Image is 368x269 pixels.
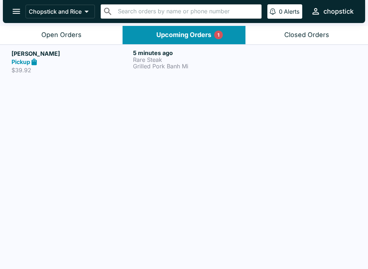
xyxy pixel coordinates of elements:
button: open drawer [7,2,26,20]
p: Alerts [284,8,299,15]
input: Search orders by name or phone number [116,6,258,17]
div: chopstick [323,7,354,16]
h5: [PERSON_NAME] [11,49,130,58]
button: Chopstick and Rice [26,5,95,18]
div: Open Orders [41,31,82,39]
button: chopstick [308,4,356,19]
div: Closed Orders [284,31,329,39]
p: 1 [217,31,220,38]
p: 0 [279,8,282,15]
p: $39.92 [11,67,130,74]
p: Grilled Pork Banh Mi [133,63,252,69]
strong: Pickup [11,58,30,65]
h6: 5 minutes ago [133,49,252,56]
div: Upcoming Orders [156,31,211,39]
p: Rare Steak [133,56,252,63]
p: Chopstick and Rice [29,8,82,15]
